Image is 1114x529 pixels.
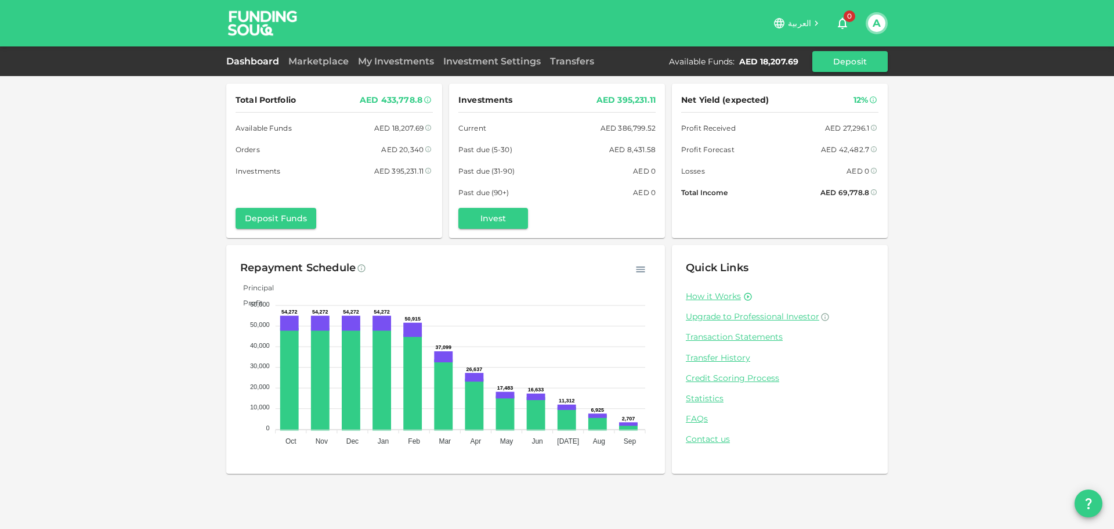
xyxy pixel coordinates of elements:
span: Profit Forecast [681,143,735,156]
span: Available Funds [236,122,292,134]
div: AED 395,231.11 [596,93,656,107]
div: AED 0 [633,165,656,177]
a: Marketplace [284,56,353,67]
a: Contact us [686,434,874,445]
a: Transaction Statements [686,332,874,343]
div: AED 18,207.69 [374,122,424,134]
button: question [1075,490,1102,517]
div: Available Funds : [669,56,735,67]
tspan: [DATE] [557,437,579,445]
a: Upgrade to Professional Investor [686,311,874,322]
tspan: Sep [624,437,636,445]
tspan: Feb [408,437,420,445]
span: Investments [236,165,280,177]
tspan: 0 [266,424,270,431]
button: Deposit Funds [236,208,316,229]
button: 0 [831,12,854,35]
div: AED 395,231.11 [374,165,424,177]
a: Dashboard [226,56,284,67]
div: AED 20,340 [381,143,424,156]
div: AED 69,778.8 [820,186,869,199]
div: AED 18,207.69 [739,56,798,67]
tspan: 10,000 [250,404,270,411]
span: العربية [788,18,811,28]
a: Statistics [686,393,874,404]
span: Past due (5-30) [458,143,512,156]
tspan: Nov [316,437,328,445]
tspan: 20,000 [250,383,270,390]
tspan: Aug [593,437,605,445]
tspan: Dec [346,437,359,445]
tspan: May [500,437,513,445]
a: Transfers [545,56,599,67]
tspan: Apr [471,437,482,445]
a: Credit Scoring Process [686,373,874,384]
div: 12% [853,93,868,107]
div: AED 8,431.58 [609,143,656,156]
tspan: Jun [531,437,542,445]
span: Investments [458,93,512,107]
a: How it Works [686,291,741,302]
span: Upgrade to Professional Investor [686,311,819,322]
span: Past due (31-90) [458,165,515,177]
a: Transfer History [686,352,874,364]
div: Repayment Schedule [240,259,356,278]
a: My Investments [353,56,439,67]
tspan: 60,000 [250,301,270,308]
span: Net Yield (expected) [681,93,769,107]
button: A [868,15,885,32]
span: Past due (90+) [458,186,509,199]
div: AED 0 [633,186,656,199]
div: AED 42,482.7 [821,143,869,156]
a: FAQs [686,413,874,424]
span: Total Income [681,186,728,199]
tspan: 30,000 [250,362,270,369]
tspan: Mar [439,437,451,445]
div: AED 433,778.8 [360,93,422,107]
div: AED 27,296.1 [825,122,869,134]
span: Profit [234,298,263,307]
tspan: Jan [378,437,389,445]
span: Losses [681,165,705,177]
button: Deposit [812,51,888,72]
div: AED 386,799.52 [601,122,656,134]
span: Orders [236,143,260,156]
span: Principal [234,283,274,292]
span: Quick Links [686,261,748,274]
span: Total Portfolio [236,93,296,107]
tspan: 40,000 [250,342,270,349]
a: Investment Settings [439,56,545,67]
tspan: 50,000 [250,321,270,328]
tspan: Oct [285,437,296,445]
div: AED 0 [847,165,869,177]
span: Profit Received [681,122,736,134]
button: Invest [458,208,528,229]
span: Current [458,122,486,134]
span: 0 [844,10,855,22]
